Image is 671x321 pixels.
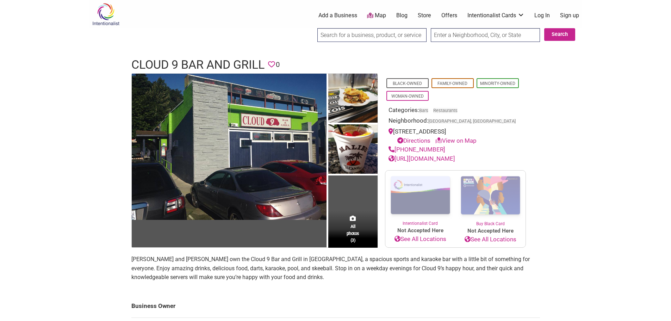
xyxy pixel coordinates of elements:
[385,235,455,244] a: See All Locations
[367,12,386,20] a: Map
[455,227,526,235] span: Not Accepted Here
[131,255,540,282] p: [PERSON_NAME] and [PERSON_NAME] own the Cloud 9 Bar and Grill in [GEOGRAPHIC_DATA], a spacious sp...
[397,137,430,144] a: Directions
[396,12,408,19] a: Blog
[391,94,424,99] a: Woman-Owned
[89,3,123,26] img: Intentionalist
[419,108,428,113] a: Bars
[455,171,526,221] img: Buy Black Card
[385,171,455,220] img: Intentionalist Card
[131,56,265,73] h1: Cloud 9 Bar and Grill
[418,12,431,19] a: Store
[393,81,422,86] a: Black-Owned
[317,28,427,42] input: Search for a business, product, or service
[428,119,516,124] span: [GEOGRAPHIC_DATA], [GEOGRAPHIC_DATA]
[435,137,477,144] a: View on Map
[467,12,524,19] a: Intentionalist Cards
[431,28,540,42] input: Enter a Neighborhood, City, or State
[389,155,455,162] a: [URL][DOMAIN_NAME]
[385,171,455,227] a: Intentionalist Card
[455,171,526,227] a: Buy Black Card
[318,12,357,19] a: Add a Business
[437,81,467,86] a: Family-Owned
[433,108,458,113] a: Restaurants
[131,295,540,318] td: Business Owner
[389,146,445,153] a: [PHONE_NUMBER]
[276,59,280,70] span: 0
[480,81,515,86] a: Minority-Owned
[389,116,522,127] div: Neighborhood:
[389,127,522,145] div: [STREET_ADDRESS]
[455,235,526,244] a: See All Locations
[534,12,550,19] a: Log In
[389,106,522,117] div: Categories:
[347,223,359,243] span: All photos (3)
[544,28,575,41] button: Search
[560,12,579,19] a: Sign up
[385,227,455,235] span: Not Accepted Here
[441,12,457,19] a: Offers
